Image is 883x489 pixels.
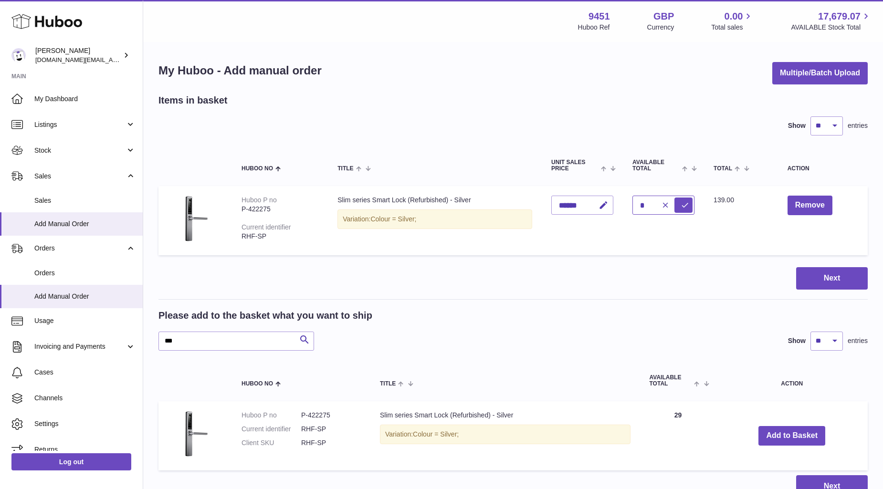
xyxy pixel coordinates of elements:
[632,159,680,172] span: AVAILABLE Total
[34,342,126,351] span: Invoicing and Payments
[301,411,361,420] dd: P-422275
[380,381,396,387] span: Title
[791,23,872,32] span: AVAILABLE Stock Total
[714,166,732,172] span: Total
[242,425,301,434] dt: Current identifier
[640,401,716,470] td: 29
[34,94,136,104] span: My Dashboard
[168,411,216,458] img: Slim series Smart Lock (Refurbished) - Silver
[758,426,825,446] button: Add to Basket
[413,430,459,438] span: Colour = Silver;
[11,453,131,470] a: Log out
[35,56,190,63] span: [DOMAIN_NAME][EMAIL_ADDRESS][DOMAIN_NAME]
[796,267,868,290] button: Next
[34,269,136,278] span: Orders
[788,166,858,172] div: Action
[34,368,136,377] span: Cases
[34,196,136,205] span: Sales
[158,63,322,78] h1: My Huboo - Add manual order
[370,215,416,223] span: Colour = Silver;
[301,425,361,434] dd: RHF-SP
[818,10,861,23] span: 17,679.07
[788,121,806,130] label: Show
[158,94,228,107] h2: Items in basket
[650,375,692,387] span: AVAILABLE Total
[34,172,126,181] span: Sales
[380,425,631,444] div: Variation:
[168,196,216,243] img: Slim series Smart Lock (Refurbished) - Silver
[725,10,743,23] span: 0.00
[328,186,542,255] td: Slim series Smart Lock (Refurbished) - Silver
[34,292,136,301] span: Add Manual Order
[711,10,754,32] a: 0.00 Total sales
[337,166,353,172] span: Title
[34,146,126,155] span: Stock
[242,166,273,172] span: Huboo no
[791,10,872,32] a: 17,679.07 AVAILABLE Stock Total
[242,223,291,231] div: Current identifier
[370,401,640,470] td: Slim series Smart Lock (Refurbished) - Silver
[34,120,126,129] span: Listings
[34,244,126,253] span: Orders
[711,23,754,32] span: Total sales
[337,209,532,229] div: Variation:
[578,23,610,32] div: Huboo Ref
[301,438,361,447] dd: RHF-SP
[34,394,136,403] span: Channels
[848,121,868,130] span: entries
[242,381,273,387] span: Huboo no
[158,309,372,322] h2: Please add to the basket what you want to ship
[35,46,121,64] div: [PERSON_NAME]
[34,445,136,454] span: Returns
[242,411,301,420] dt: Huboo P no
[11,48,26,62] img: amir.ch@gmail.com
[242,232,318,241] div: RHF-SP
[34,419,136,428] span: Settings
[647,23,674,32] div: Currency
[589,10,610,23] strong: 9451
[242,438,301,447] dt: Client SKU
[653,10,674,23] strong: GBP
[848,336,868,345] span: entries
[772,62,868,84] button: Multiple/Batch Upload
[242,196,277,204] div: Huboo P no
[716,365,868,396] th: Action
[34,219,136,229] span: Add Manual Order
[242,205,318,214] div: P-422275
[788,196,832,215] button: Remove
[788,336,806,345] label: Show
[34,316,136,325] span: Usage
[551,159,599,172] span: Unit Sales Price
[714,196,734,204] span: 139.00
